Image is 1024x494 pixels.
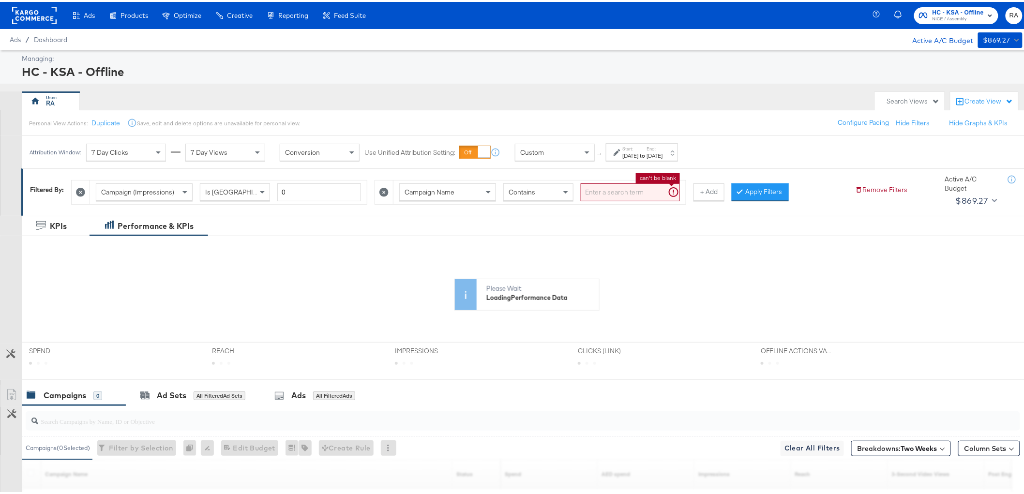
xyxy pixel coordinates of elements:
div: Ad Sets [157,388,186,399]
li: can't be blank [640,172,676,180]
button: RA [1006,5,1023,22]
span: ↑ [596,150,605,154]
b: Two Weeks [901,442,937,451]
span: 7 Day Clicks [91,146,128,155]
span: 7 Day Views [191,146,227,155]
span: Custom [520,146,544,155]
span: / [21,34,34,42]
div: [DATE] [623,150,639,158]
button: Remove Filters [855,183,908,193]
div: All Filtered Ads [313,389,355,398]
div: $869.27 [956,192,988,206]
span: RA [1009,8,1019,19]
input: Enter a search term [581,181,680,199]
button: Hide Filters [896,117,930,126]
label: Start: [623,144,639,150]
button: Column Sets [958,439,1020,454]
label: End: [647,144,663,150]
div: Active A/C Budget [902,30,973,45]
span: HC - KSA - Offline [933,6,984,16]
div: Campaigns ( 0 Selected) [26,442,90,450]
input: Search Campaigns by Name, ID or Objective [38,406,928,425]
span: Contains [509,186,535,195]
span: Ads [10,34,21,42]
span: Products [120,10,148,17]
div: 0 [183,438,201,454]
div: HC - KSA - Offline [22,61,1020,78]
span: Campaign (Impressions) [101,186,174,195]
span: Feed Suite [334,10,366,17]
div: Search Views [887,95,940,104]
span: Creative [227,10,253,17]
button: Clear All Filters [781,439,844,454]
div: Create View [965,95,1013,105]
button: Duplicate [91,117,120,126]
span: Breakdowns: [858,442,937,451]
span: Is [GEOGRAPHIC_DATA] [205,186,279,195]
span: Optimize [174,10,201,17]
div: Personal View Actions: [29,118,88,125]
div: Campaigns [44,388,86,399]
button: + Add [693,181,724,199]
div: KPIs [50,219,67,230]
div: Active A/C Budget [945,173,998,191]
div: [DATE] [647,150,663,158]
div: RA [46,97,55,106]
button: Apply Filters [732,181,789,199]
button: Hide Graphs & KPIs [949,117,1008,126]
div: Ads [291,388,306,399]
span: NICE / Assembly [933,14,984,21]
div: 0 [93,389,102,398]
span: Reporting [278,10,308,17]
input: Enter a number [277,181,361,199]
div: Filtered By: [30,183,64,193]
div: All Filtered Ad Sets [194,389,245,398]
div: Save, edit and delete options are unavailable for personal view. [137,118,300,125]
span: Clear All Filters [784,440,840,452]
button: $869.27 [978,30,1023,46]
button: $869.27 [952,191,999,207]
label: Use Unified Attribution Setting: [364,146,455,155]
span: Ads [84,10,95,17]
strong: to [639,150,647,157]
div: Performance & KPIs [118,219,194,230]
div: Attribution Window: [29,147,81,154]
div: Managing: [22,52,1020,61]
span: Campaign Name [405,186,454,195]
button: Configure Pacing [831,112,896,130]
span: Conversion [285,146,320,155]
a: Dashboard [34,34,67,42]
button: Breakdowns:Two Weeks [851,439,951,454]
button: HC - KSA - OfflineNICE / Assembly [914,5,998,22]
div: $869.27 [983,32,1010,45]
